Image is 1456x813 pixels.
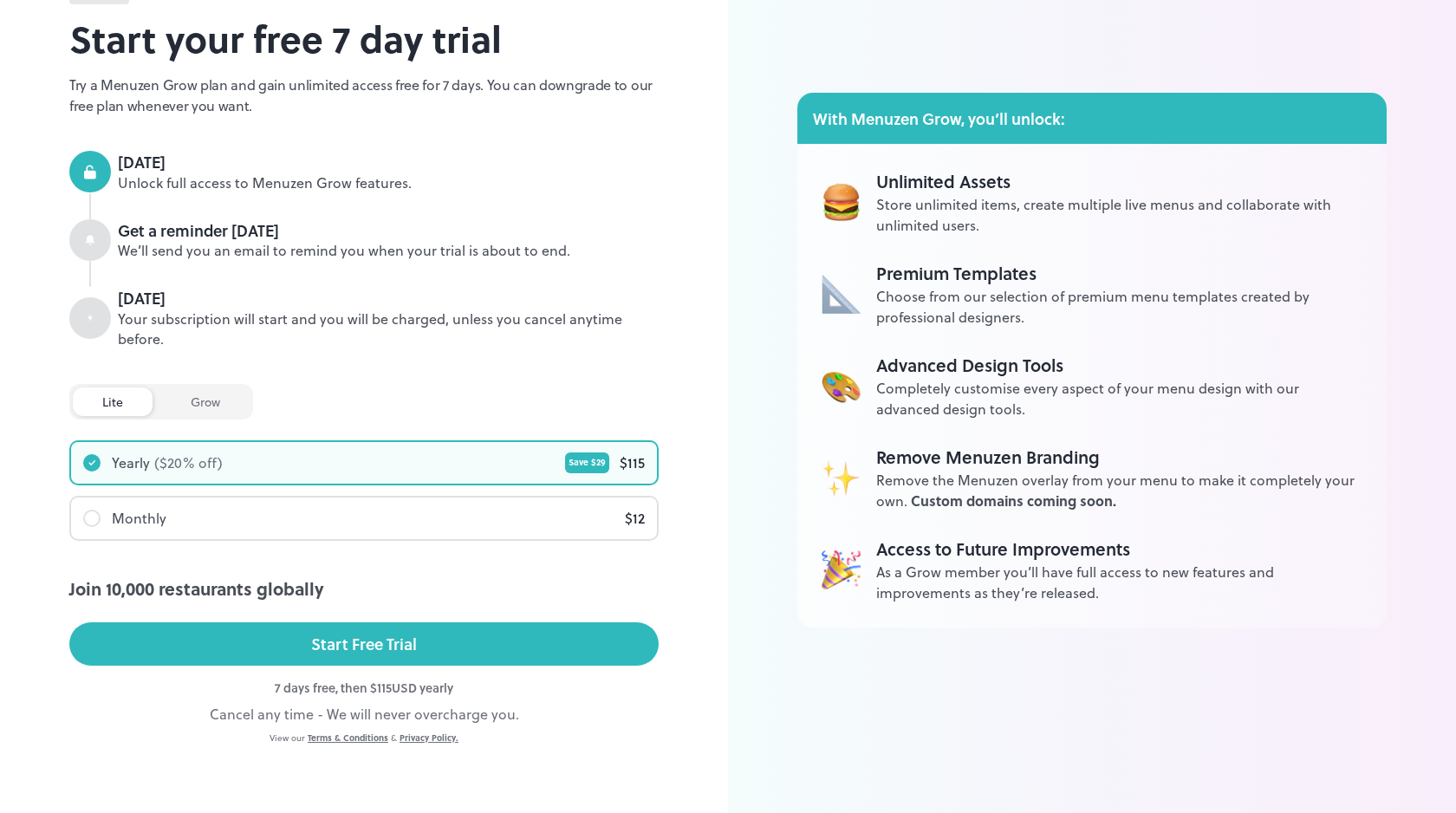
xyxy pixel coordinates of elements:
[112,452,150,473] div: Yearly
[311,631,417,657] div: Start Free Trial
[822,182,861,221] img: Unlimited Assets
[911,491,1116,511] span: Custom domains coming soon.
[822,458,861,497] img: Unlimited Assets
[118,287,659,309] div: [DATE]
[876,562,1362,603] div: As a Grow member you’ll have full access to new features and improvements as they’re released.
[876,352,1362,378] div: Advanced Design Tools
[565,452,609,473] div: Save $ 29
[69,11,659,66] h2: Start your free 7 day trial
[112,508,166,529] div: Monthly
[822,550,861,589] img: Unlimited Assets
[161,387,250,416] div: grow
[620,452,645,473] div: $ 115
[73,387,153,416] div: lite
[876,444,1362,470] div: Remove Menuzen Branding
[876,260,1362,286] div: Premium Templates
[876,378,1362,420] div: Completely customise every aspect of your menu design with our advanced design tools.
[118,309,659,349] div: Your subscription will start and you will be charged, unless you cancel anytime before.
[118,173,659,193] div: Unlock full access to Menuzen Grow features.
[69,75,659,116] p: Try a Menuzen Grow plan and gain unlimited access free for 7 days. You can downgrade to our free ...
[876,470,1362,511] div: Remove the Menuzen overlay from your menu to make it completely your own.
[876,536,1362,562] div: Access to Future Improvements
[822,274,861,313] img: Unlimited Assets
[69,576,659,602] div: Join 10,000 restaurants globally
[625,508,645,529] div: $ 12
[69,732,659,745] div: View our &
[876,168,1362,194] div: Unlimited Assets
[822,366,861,405] img: Unlimited Assets
[69,704,659,725] div: Cancel any time - We will never overcharge you.
[154,452,223,473] div: ($ 20 % off)
[797,93,1387,144] div: With Menuzen Grow, you’ll unlock:
[876,194,1362,236] div: Store unlimited items, create multiple live menus and collaborate with unlimited users.
[876,286,1362,328] div: Choose from our selection of premium menu templates created by professional designers.
[400,732,458,744] a: Privacy Policy.
[118,219,659,242] div: Get a reminder [DATE]
[69,679,659,697] div: 7 days free, then $ 115 USD yearly
[118,151,659,173] div: [DATE]
[118,241,659,261] div: We’ll send you an email to remind you when your trial is about to end.
[308,732,388,744] a: Terms & Conditions
[69,622,659,666] button: Start Free Trial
